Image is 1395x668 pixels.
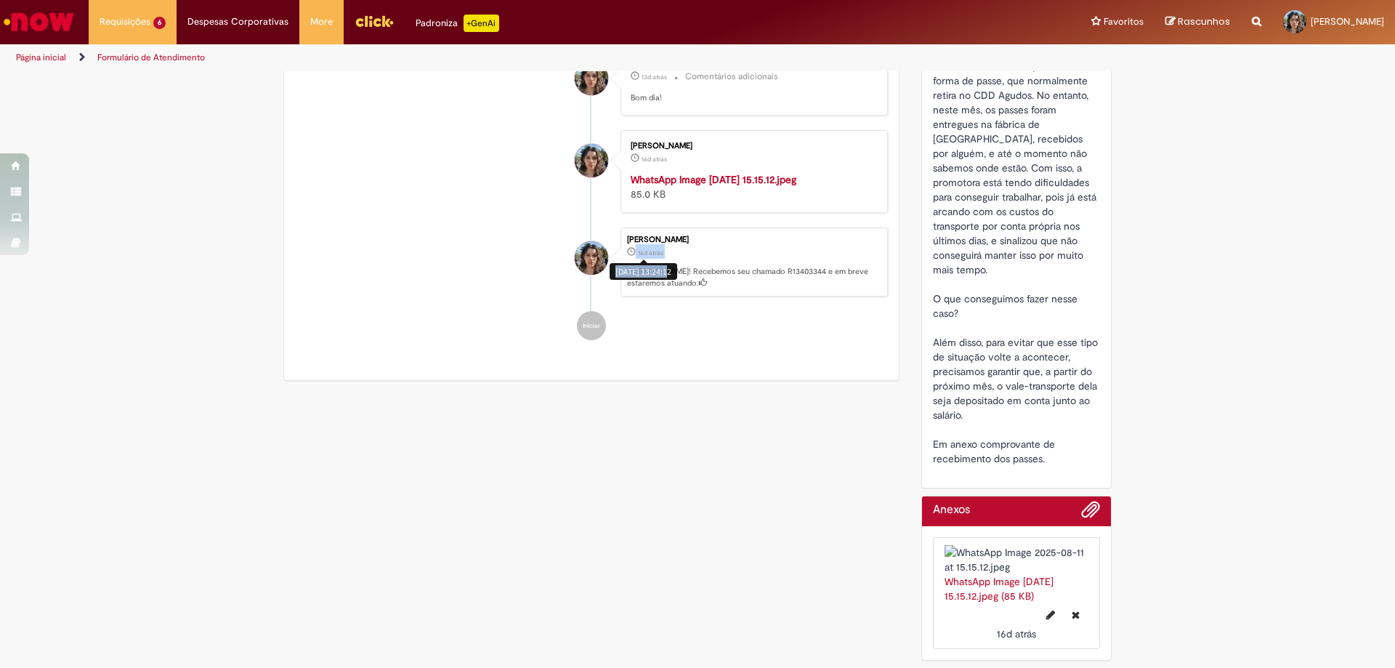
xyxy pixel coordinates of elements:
[610,263,677,280] div: [DATE] 13:24:12
[1178,15,1230,28] span: Rascunhos
[575,62,608,95] div: Julia Rodrigues Ortunho Pavani
[416,15,499,32] div: Padroniza
[997,627,1036,640] span: 16d atrás
[11,44,919,71] ul: Trilhas de página
[631,92,873,104] p: Bom dia!
[997,627,1036,640] time: 12/08/2025 13:23:35
[464,15,499,32] p: +GenAi
[631,142,873,150] div: [PERSON_NAME]
[638,249,663,257] span: 16d atrás
[627,266,880,289] p: [PERSON_NAME]! Recebemos seu chamado R13403344 e em breve estaremos atuando.
[933,504,970,517] h2: Anexos
[153,17,166,29] span: 6
[945,575,1054,603] a: WhatsApp Image [DATE] 15.15.12.jpeg (85 KB)
[642,73,667,81] time: 15/08/2025 10:38:14
[295,228,888,297] li: Julia Rodrigues Ortunho Pavani
[1038,603,1064,627] button: Editar nome de arquivo WhatsApp Image 2025-08-11 at 15.15.12.jpeg
[1,7,76,36] img: ServiceNow
[1165,15,1230,29] a: Rascunhos
[355,10,394,32] img: click_logo_yellow_360x200.png
[1063,603,1088,627] button: Excluir WhatsApp Image 2025-08-11 at 15.15.12.jpeg
[933,31,1101,465] span: Boa tarde, tudo bem? A promotora [PERSON_NAME] (99845938) recebe seu vale-transporte em forma de ...
[575,144,608,177] div: Julia Rodrigues Ortunho Pavani
[945,545,1089,574] img: WhatsApp Image 2025-08-11 at 15.15.12.jpeg
[642,73,667,81] span: 13d atrás
[642,155,667,164] span: 16d atrás
[97,52,205,63] a: Formulário de Atendimento
[631,173,796,186] a: WhatsApp Image [DATE] 15.15.12.jpeg
[310,15,333,29] span: More
[1104,15,1144,29] span: Favoritos
[627,236,880,244] div: [PERSON_NAME]
[1311,15,1384,28] span: [PERSON_NAME]
[187,15,288,29] span: Despesas Corporativas
[642,155,667,164] time: 12/08/2025 13:23:35
[685,71,778,83] small: Comentários adicionais
[100,15,150,29] span: Requisições
[16,52,66,63] a: Página inicial
[631,172,873,201] div: 85.0 KB
[1081,500,1100,526] button: Adicionar anexos
[575,241,608,275] div: Julia Rodrigues Ortunho Pavani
